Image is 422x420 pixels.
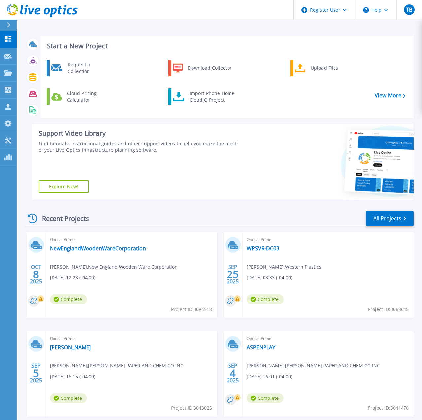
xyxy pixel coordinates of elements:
[47,42,405,50] h3: Start a New Project
[368,404,409,412] span: Project ID: 3041470
[247,373,292,380] span: [DATE] 16:01 (-04:00)
[247,362,380,369] span: [PERSON_NAME] , [PERSON_NAME] PAPER AND CHEM CO INC
[171,306,212,313] span: Project ID: 3084518
[290,60,358,76] a: Upload Files
[33,272,39,277] span: 8
[247,236,410,243] span: Optical Prime
[171,404,212,412] span: Project ID: 3043025
[247,294,284,304] span: Complete
[50,362,183,369] span: [PERSON_NAME] , [PERSON_NAME] PAPER AND CHEM CO INC
[30,262,42,286] div: OCT 2025
[247,393,284,403] span: Complete
[50,393,87,403] span: Complete
[39,140,237,153] div: Find tutorials, instructional guides and other support videos to help you make the most of your L...
[50,373,95,380] span: [DATE] 16:15 (-04:00)
[50,245,146,252] a: NewEnglandWoodenWareCorporation
[227,361,239,385] div: SEP 2025
[247,344,275,351] a: ASPENPLAY
[30,361,42,385] div: SEP 2025
[247,245,279,252] a: WPSVR-DC03
[307,62,356,75] div: Upload Files
[247,274,292,281] span: [DATE] 08:33 (-04:00)
[168,60,236,76] a: Download Collector
[50,335,213,342] span: Optical Prime
[185,62,234,75] div: Download Collector
[247,335,410,342] span: Optical Prime
[227,272,239,277] span: 25
[25,210,98,227] div: Recent Projects
[50,294,87,304] span: Complete
[47,88,114,105] a: Cloud Pricing Calculator
[64,90,113,103] div: Cloud Pricing Calculator
[33,370,39,376] span: 5
[39,129,237,138] div: Support Video Library
[50,344,91,351] a: [PERSON_NAME]
[47,60,114,76] a: Request a Collection
[366,211,414,226] a: All Projects
[39,180,89,193] a: Explore Now!
[64,62,113,75] div: Request a Collection
[247,263,321,271] span: [PERSON_NAME] , Western Plastics
[186,90,238,103] div: Import Phone Home CloudIQ Project
[368,306,409,313] span: Project ID: 3068645
[50,274,95,281] span: [DATE] 12:28 (-04:00)
[406,7,412,12] span: TB
[230,370,236,376] span: 4
[375,92,405,99] a: View More
[50,236,213,243] span: Optical Prime
[227,262,239,286] div: SEP 2025
[50,263,178,271] span: [PERSON_NAME] , New England Wooden Ware Corporation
